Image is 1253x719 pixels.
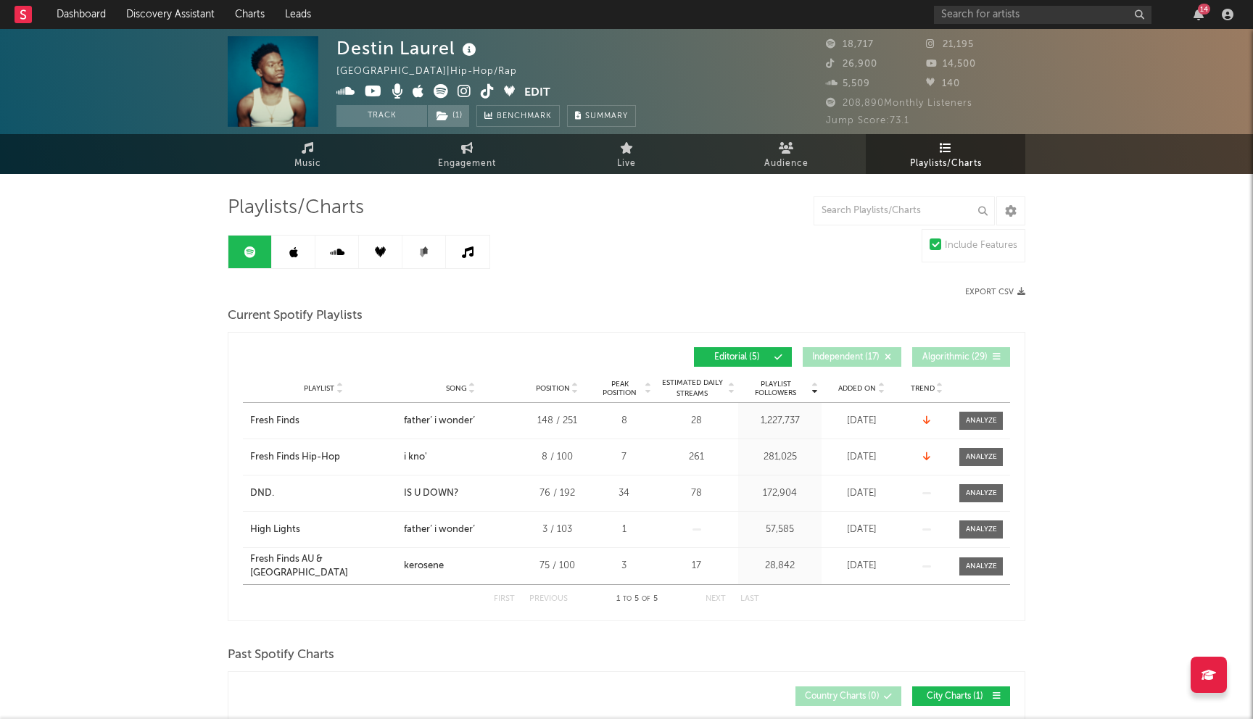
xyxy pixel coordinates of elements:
[658,559,735,573] div: 17
[250,414,397,428] a: Fresh Finds
[404,523,475,537] div: father’ i wonder’
[336,105,427,127] button: Track
[922,353,988,362] span: Algorithmic ( 29 )
[706,595,726,603] button: Next
[228,307,363,325] span: Current Spotify Playlists
[838,384,876,393] span: Added On
[910,155,982,173] span: Playlists/Charts
[228,199,364,217] span: Playlists/Charts
[926,59,976,69] span: 14,500
[446,384,467,393] span: Song
[250,486,274,501] div: DND.
[1194,9,1204,20] button: 14
[617,155,636,173] span: Live
[427,105,470,127] span: ( 1 )
[597,559,651,573] div: 3
[597,414,651,428] div: 8
[476,105,560,127] a: Benchmark
[826,99,972,108] span: 208,890 Monthly Listeners
[547,134,706,174] a: Live
[740,595,759,603] button: Last
[742,523,818,537] div: 57,585
[404,450,427,465] div: i kno'
[336,36,480,60] div: Destin Laurel
[812,353,880,362] span: Independent ( 17 )
[304,384,334,393] span: Playlist
[658,378,726,399] span: Estimated Daily Streams
[826,116,909,125] span: Jump Score: 73.1
[642,596,650,602] span: of
[524,84,550,102] button: Edit
[814,196,995,225] input: Search Playlists/Charts
[742,380,809,397] span: Playlist Followers
[529,595,568,603] button: Previous
[911,384,935,393] span: Trend
[926,40,974,49] span: 21,195
[945,237,1017,254] div: Include Features
[494,595,515,603] button: First
[524,559,590,573] div: 75 / 100
[404,559,444,573] div: kerosene
[250,450,397,465] a: Fresh Finds Hip-Hop
[742,450,818,465] div: 281,025
[826,79,870,88] span: 5,509
[826,40,874,49] span: 18,717
[742,559,818,573] div: 28,842
[825,450,898,465] div: [DATE]
[934,6,1151,24] input: Search for artists
[567,105,636,127] button: Summary
[536,384,570,393] span: Position
[825,414,898,428] div: [DATE]
[250,486,397,501] a: DND.
[764,155,809,173] span: Audience
[228,647,334,664] span: Past Spotify Charts
[926,79,960,88] span: 140
[524,450,590,465] div: 8 / 100
[742,486,818,501] div: 172,904
[795,686,901,706] button: Country Charts(0)
[250,523,397,537] a: High Lights
[826,59,877,69] span: 26,900
[825,523,898,537] div: [DATE]
[597,380,642,397] span: Peak Position
[250,523,300,537] div: High Lights
[803,347,901,367] button: Independent(17)
[438,155,496,173] span: Engagement
[524,523,590,537] div: 3 / 103
[825,486,898,501] div: [DATE]
[336,63,534,80] div: [GEOGRAPHIC_DATA] | Hip-Hop/Rap
[597,523,651,537] div: 1
[825,559,898,573] div: [DATE]
[524,414,590,428] div: 148 / 251
[658,450,735,465] div: 261
[912,686,1010,706] button: City Charts(1)
[597,450,651,465] div: 7
[250,450,340,465] div: Fresh Finds Hip-Hop
[428,105,469,127] button: (1)
[1198,4,1210,14] div: 14
[250,414,299,428] div: Fresh Finds
[387,134,547,174] a: Engagement
[623,596,632,602] span: to
[965,288,1025,296] button: Export CSV
[585,112,628,120] span: Summary
[524,486,590,501] div: 76 / 192
[294,155,321,173] span: Music
[922,692,988,701] span: City Charts ( 1 )
[404,414,475,428] div: father’ i wonder’
[497,108,552,125] span: Benchmark
[866,134,1025,174] a: Playlists/Charts
[706,134,866,174] a: Audience
[658,414,735,428] div: 28
[250,552,397,581] a: Fresh Finds AU & [GEOGRAPHIC_DATA]
[805,692,880,701] span: Country Charts ( 0 )
[404,486,458,501] div: IS U DOWN?
[694,347,792,367] button: Editorial(5)
[912,347,1010,367] button: Algorithmic(29)
[228,134,387,174] a: Music
[658,486,735,501] div: 78
[703,353,770,362] span: Editorial ( 5 )
[597,591,677,608] div: 1 5 5
[597,486,651,501] div: 34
